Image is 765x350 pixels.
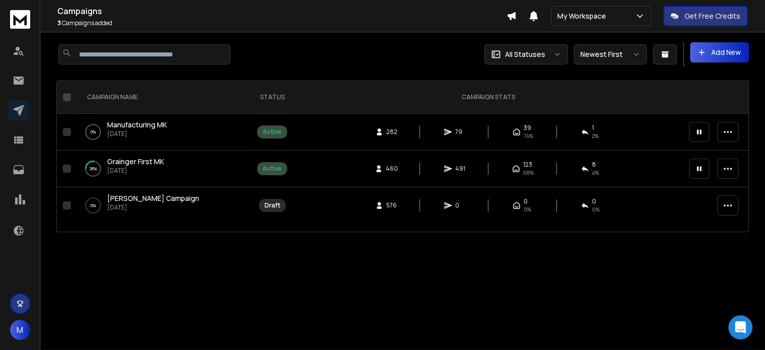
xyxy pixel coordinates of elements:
span: 576 [386,201,397,209]
th: CAMPAIGN STATS [293,81,683,114]
span: 74 % [524,132,533,140]
th: CAMPAIGN NAME [75,81,251,114]
div: Active [263,165,282,173]
a: [PERSON_NAME] Campaign [107,193,199,203]
p: [DATE] [107,203,199,212]
p: My Workspace [557,11,610,21]
span: 491 [455,165,465,173]
span: 2 % [592,132,599,140]
p: 28 % [90,164,97,174]
a: Grainger First MK [107,157,164,167]
button: M [10,320,30,340]
td: 0%Manufacturing MK[DATE] [75,114,251,151]
span: 8 [592,161,596,169]
span: 460 [386,165,398,173]
span: 282 [386,128,397,136]
span: 4 % [592,169,599,177]
p: 0 % [91,127,96,137]
span: 0 [592,197,596,205]
td: 0%[PERSON_NAME] Campaign[DATE] [75,187,251,224]
p: All Statuses [505,49,545,59]
p: Get Free Credits [685,11,740,21]
a: Manufacturing MK [107,120,167,130]
p: Campaigns added [57,19,506,27]
img: logo [10,10,30,29]
span: Grainger First MK [107,157,164,166]
h1: Campaigns [57,5,506,17]
span: 0% [592,205,600,214]
div: Open Intercom Messenger [728,315,752,339]
th: STATUS [251,81,293,114]
span: 0 [455,201,465,209]
button: Newest First [574,44,647,64]
span: 0% [524,205,531,214]
p: [DATE] [107,167,164,175]
td: 28%Grainger First MK[DATE] [75,151,251,187]
p: [DATE] [107,130,167,138]
span: 1 [592,124,594,132]
button: Get Free Credits [663,6,747,26]
span: 123 [523,161,532,169]
span: 39 [524,124,531,132]
button: Add New [690,42,749,62]
span: 79 [455,128,465,136]
span: Manufacturing MK [107,120,167,129]
p: 0 % [91,200,96,211]
div: Draft [265,201,280,209]
div: Active [263,128,282,136]
span: 0 [524,197,528,205]
span: 3 [57,19,61,27]
span: 68 % [523,169,534,177]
